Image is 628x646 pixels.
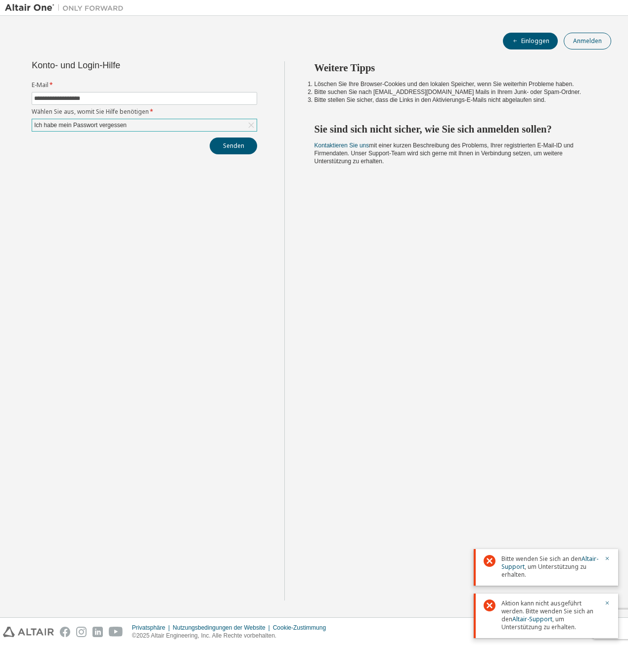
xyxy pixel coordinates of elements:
[501,554,598,571] a: Altair-Support
[314,123,594,136] h2: Sie sind sich nicht sicher, wie Sie sich anmelden sollen?
[32,119,257,131] div: Ich habe mein Passwort vergessen
[5,3,129,13] img: Altair Eins
[92,627,103,637] img: linkedin.svg
[210,138,257,154] button: Senden
[273,624,332,632] div: Cookie-Zustimmung
[173,624,272,632] div: Nutzungsbedingungen der Website
[314,96,594,104] li: Bitte stellen Sie sicher, dass die Links in den Aktivierungs-E-Mails nicht abgelaufen sind.
[32,61,212,69] div: Konto- und Login-Hilfe
[60,627,70,637] img: facebook.svg
[136,632,277,639] font: 2025 Altair Engineering, Inc. Alle Rechte vorbehalten.
[32,107,149,116] font: Wählen Sie aus, womit Sie Hilfe benötigen
[314,142,369,149] a: Kontaktieren Sie uns
[76,627,87,637] img: instagram.svg
[512,615,552,623] a: Altair-Support
[132,632,332,640] p: ©
[521,37,549,45] font: Einloggen
[33,120,128,131] div: Ich habe mein Passwort vergessen
[314,88,594,96] li: Bitte suchen Sie nach [EMAIL_ADDRESS][DOMAIN_NAME] Mails in Ihrem Junk- oder Spam-Ordner.
[109,627,123,637] img: youtube.svg
[501,600,598,631] span: Aktion kann nicht ausgeführt werden. Bitte wenden Sie sich an den , um Unterstützung zu erhalten.
[564,33,611,49] button: Anmelden
[132,624,173,632] div: Privatsphäre
[314,61,594,74] h2: Weitere Tipps
[314,80,594,88] li: Löschen Sie Ihre Browser-Cookies und den lokalen Speicher, wenn Sie weiterhin Probleme haben.
[501,555,598,579] span: Bitte wenden Sie sich an den , um Unterstützung zu erhalten.
[32,81,48,89] font: E-Mail
[314,142,574,165] span: mit einer kurzen Beschreibung des Problems, Ihrer registrierten E-Mail-ID und Firmendaten. Unser ...
[3,627,54,637] img: altair_logo.svg
[503,33,558,49] button: Einloggen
